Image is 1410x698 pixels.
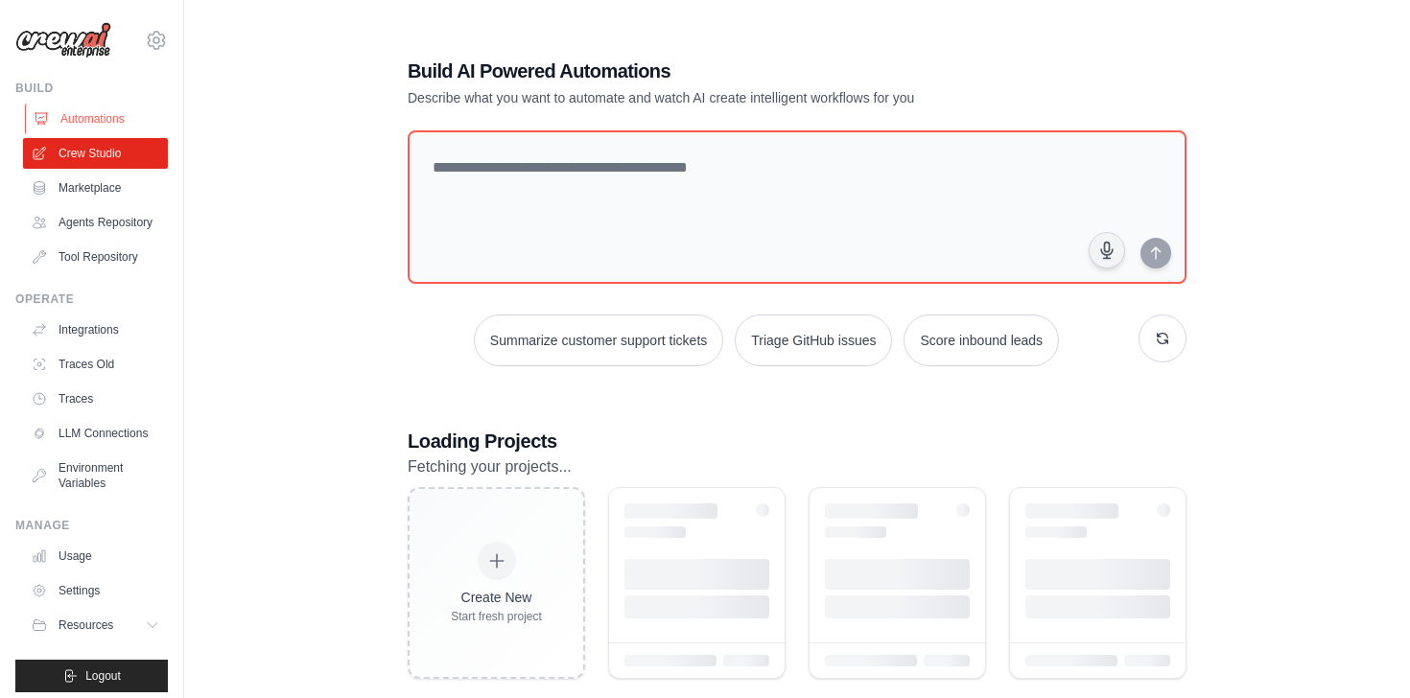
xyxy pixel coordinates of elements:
button: Triage GitHub issues [735,314,892,366]
button: Score inbound leads [904,314,1059,366]
button: Logout [15,660,168,692]
button: Resources [23,610,168,640]
p: Describe what you want to automate and watch AI create intelligent workflows for you [408,88,1052,107]
a: Traces [23,384,168,414]
button: Click to speak your automation idea [1089,232,1125,268]
h1: Build AI Powered Automations [408,58,1052,84]
a: Integrations [23,314,168,345]
a: Agents Repository [23,207,168,238]
div: Manage [15,518,168,533]
a: Automations [25,104,170,134]
div: Operate [15,291,168,307]
span: Resources [59,617,113,633]
div: Create New [451,588,542,607]
button: Summarize customer support tickets [474,314,723,366]
a: Usage [23,541,168,571]
button: Get new suggestions [1139,314,1187,362]
a: Tool Repository [23,242,168,272]
span: Logout [85,668,121,684]
a: Traces Old [23,349,168,380]
div: Start fresh project [451,609,542,624]
a: Settings [23,575,168,606]
img: Logo [15,22,111,58]
a: LLM Connections [23,418,168,449]
a: Crew Studio [23,138,168,169]
a: Environment Variables [23,453,168,499]
h3: Loading Projects [408,428,1187,454]
p: Fetching your projects... [408,454,1187,479]
a: Marketplace [23,173,168,203]
div: Build [15,81,168,96]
